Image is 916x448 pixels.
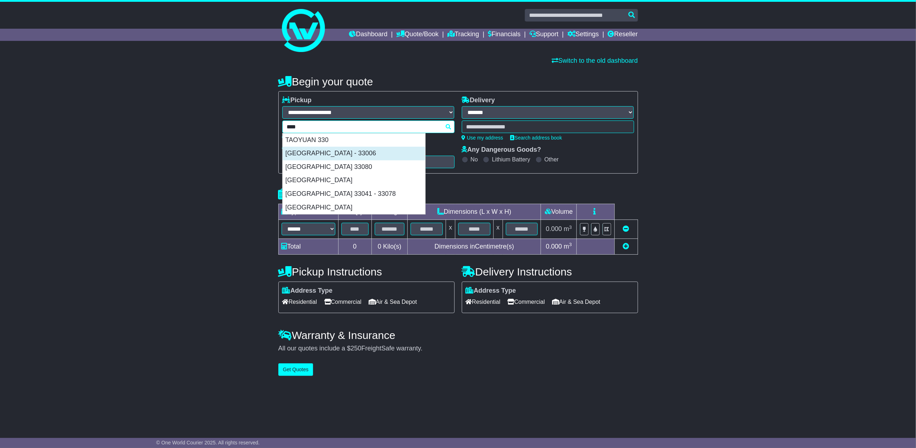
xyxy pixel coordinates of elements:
div: [GEOGRAPHIC_DATA] [283,201,425,214]
span: Residential [282,296,317,307]
label: Delivery [462,96,495,104]
label: Address Type [466,287,516,295]
div: TAOYUAN 330 [283,133,425,147]
h4: Delivery Instructions [462,266,638,278]
a: Switch to the old dashboard [552,57,638,64]
td: Total [278,239,338,254]
span: © One World Courier 2025. All rights reserved. [156,440,260,445]
span: Commercial [324,296,361,307]
span: 0 [378,243,381,250]
td: Kilo(s) [371,239,408,254]
label: Lithium Battery [492,156,530,163]
h4: Package details | [278,188,368,200]
a: Add new item [623,243,629,250]
a: Support [529,29,558,41]
a: Financials [488,29,521,41]
td: Dimensions (L x W x H) [408,204,541,220]
typeahead: Please provide city [282,121,455,133]
a: Quote/Book [396,29,438,41]
h4: Begin your quote [278,76,638,88]
span: 0.000 [546,243,562,250]
div: [GEOGRAPHIC_DATA] - 33006 [283,147,425,160]
td: Type [278,204,338,220]
span: 250 [351,345,361,352]
span: 0.000 [546,225,562,232]
div: [GEOGRAPHIC_DATA] 33041 - 33078 [283,187,425,201]
button: Get Quotes [278,363,313,376]
div: [GEOGRAPHIC_DATA] [283,174,425,187]
span: m [564,225,572,232]
label: Pickup [282,96,312,104]
h4: Pickup Instructions [278,266,455,278]
label: Address Type [282,287,333,295]
label: Other [545,156,559,163]
a: Use my address [462,135,503,141]
label: Any Dangerous Goods? [462,146,541,154]
span: Air & Sea Depot [552,296,600,307]
a: Settings [567,29,599,41]
td: 0 [338,239,371,254]
span: Residential [466,296,500,307]
a: Remove this item [623,225,629,232]
a: Dashboard [349,29,388,41]
sup: 3 [569,242,572,247]
td: Dimensions in Centimetre(s) [408,239,541,254]
td: x [493,220,503,239]
div: [GEOGRAPHIC_DATA] 33080 [283,160,425,174]
h4: Warranty & Insurance [278,329,638,341]
div: All our quotes include a $ FreightSafe warranty. [278,345,638,353]
a: Tracking [447,29,479,41]
td: x [446,220,455,239]
span: Commercial [508,296,545,307]
label: No [471,156,478,163]
sup: 3 [569,225,572,230]
span: m [564,243,572,250]
span: Air & Sea Depot [369,296,417,307]
a: Reseller [608,29,638,41]
td: Volume [541,204,577,220]
a: Search address book [510,135,562,141]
